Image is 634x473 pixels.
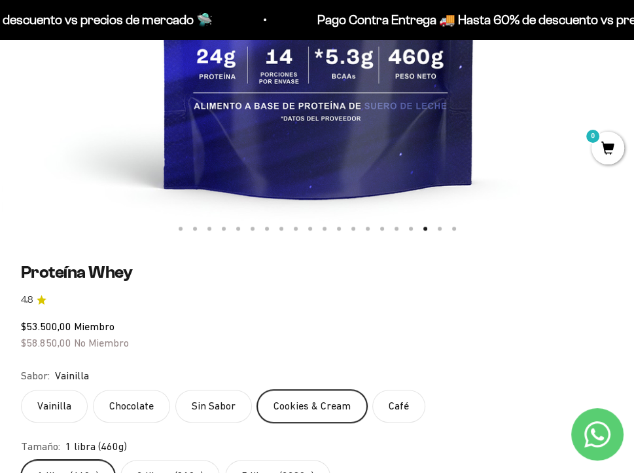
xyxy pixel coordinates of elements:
span: Miembro [74,320,114,332]
input: Otra (por favor especifica) [43,197,270,219]
p: Para decidirte a comprar este suplemento, ¿qué información específica sobre su pureza, origen o c... [16,21,271,81]
span: Vainilla [55,368,89,385]
span: $58.850,00 [21,337,71,349]
div: País de origen de ingredientes [16,118,271,141]
span: 4.8 [21,293,33,307]
h1: Proteína Whey [21,262,613,282]
span: 1 libra (460g) [65,438,127,455]
a: 4.84.8 de 5.0 estrellas [21,293,613,307]
a: 0 [591,142,624,157]
div: Detalles sobre ingredientes "limpios" [16,92,271,115]
legend: Sabor: [21,368,50,385]
span: $53.500,00 [21,320,71,332]
span: Enviar [215,226,270,248]
div: Certificaciones de calidad [16,144,271,167]
button: Enviar [213,226,271,248]
mark: 0 [585,128,601,144]
span: No Miembro [74,337,129,349]
legend: Tamaño: [21,438,60,455]
div: Comparativa con otros productos similares [16,170,271,193]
